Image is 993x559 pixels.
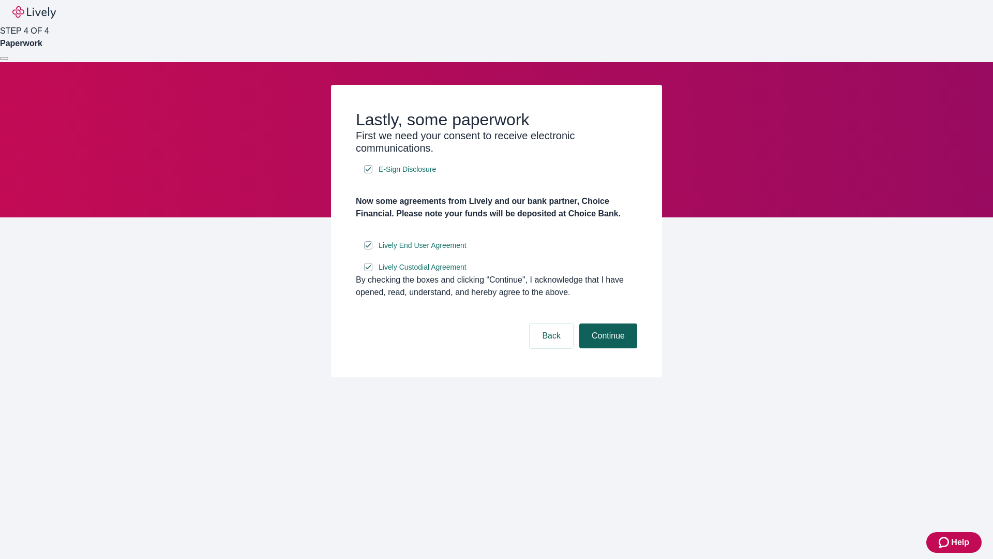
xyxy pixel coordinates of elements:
span: Lively Custodial Agreement [379,262,467,273]
svg: Zendesk support icon [939,536,951,549]
img: Lively [12,6,56,19]
div: By checking the boxes and clicking “Continue", I acknowledge that I have opened, read, understand... [356,274,637,299]
button: Back [530,323,573,348]
span: Lively End User Agreement [379,240,467,251]
a: e-sign disclosure document [377,163,438,176]
span: E-Sign Disclosure [379,164,436,175]
h4: Now some agreements from Lively and our bank partner, Choice Financial. Please note your funds wi... [356,195,637,220]
button: Zendesk support iconHelp [926,532,982,553]
button: Continue [579,323,637,348]
h2: Lastly, some paperwork [356,110,637,129]
h3: First we need your consent to receive electronic communications. [356,129,637,154]
a: e-sign disclosure document [377,261,469,274]
a: e-sign disclosure document [377,239,469,252]
span: Help [951,536,969,549]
